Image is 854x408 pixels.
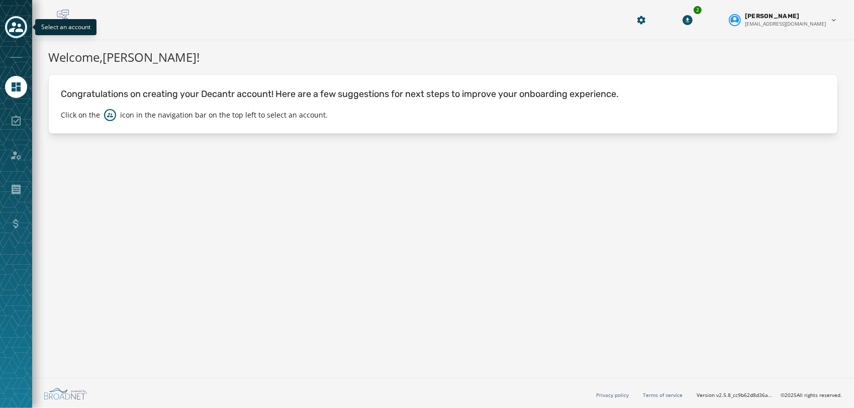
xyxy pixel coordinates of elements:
span: [PERSON_NAME] [745,12,800,20]
p: Click on the [61,110,100,120]
button: Download Menu [679,11,697,29]
a: Navigate to Home [5,76,27,98]
span: Select an account [41,23,90,31]
button: Toggle account select drawer [5,16,27,38]
button: User settings [725,8,842,32]
span: [EMAIL_ADDRESS][DOMAIN_NAME] [745,20,826,28]
a: Terms of service [643,391,683,398]
span: © 2025 All rights reserved. [781,391,842,398]
p: Congratulations on creating your Decantr account! Here are a few suggestions for next steps to im... [61,87,825,101]
p: icon in the navigation bar on the top left to select an account. [120,110,328,120]
button: Manage global settings [632,11,650,29]
span: v2.5.8_cc9b62d8d36ac40d66e6ee4009d0e0f304571100 [716,391,773,399]
h1: Welcome, [PERSON_NAME] ! [48,48,838,66]
div: 2 [693,5,703,15]
span: Version [697,391,773,399]
a: Privacy policy [596,391,629,398]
